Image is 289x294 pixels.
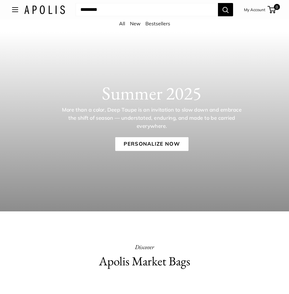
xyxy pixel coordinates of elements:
[12,7,18,12] button: Open menu
[12,242,277,252] p: Discover
[26,82,278,104] h1: Summer 2025
[115,137,188,151] a: Personalize Now
[24,5,65,14] img: Apolis
[12,252,277,270] h2: Apolis Market Bags
[119,21,125,27] a: All
[274,4,280,10] span: 0
[145,21,170,27] a: Bestsellers
[244,6,265,13] a: My Account
[58,106,245,130] p: More than a color, Deep Taupe is an invitation to slow down and embrace the shift of season — und...
[76,3,218,16] input: Search...
[130,21,141,27] a: New
[218,3,233,16] button: Search
[268,6,276,13] a: 0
